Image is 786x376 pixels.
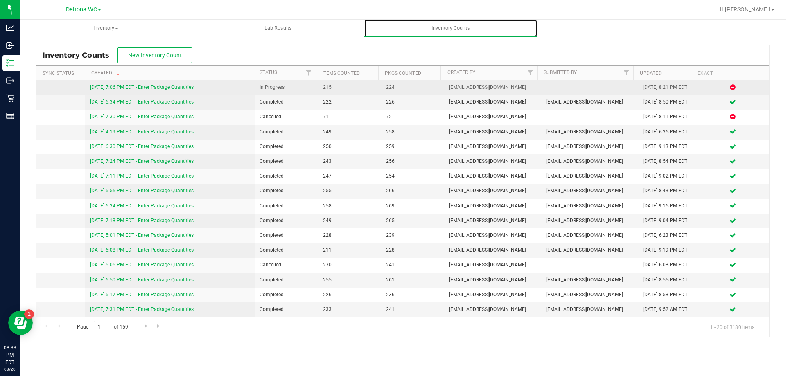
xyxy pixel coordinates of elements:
span: Completed [260,187,313,195]
span: 224 [386,83,439,91]
a: Updated [640,70,662,76]
span: 226 [386,98,439,106]
span: In Progress [260,83,313,91]
span: 266 [386,187,439,195]
a: Created By [447,70,475,75]
div: [DATE] 9:04 PM EDT [643,217,691,225]
a: Filter [523,66,537,80]
span: [EMAIL_ADDRESS][DOMAIN_NAME] [449,158,536,165]
span: New Inventory Count [128,52,182,59]
span: Completed [260,202,313,210]
inline-svg: Outbound [6,77,14,85]
span: 228 [323,232,376,239]
span: 228 [386,246,439,254]
span: Completed [260,98,313,106]
inline-svg: Inbound [6,41,14,50]
span: [EMAIL_ADDRESS][DOMAIN_NAME] [546,217,633,225]
span: 211 [323,246,376,254]
span: 233 [323,306,376,313]
a: [DATE] 6:34 PM EDT - Enter Package Quantities [90,99,194,105]
span: [EMAIL_ADDRESS][DOMAIN_NAME] [546,232,633,239]
span: [EMAIL_ADDRESS][DOMAIN_NAME] [449,276,536,284]
a: [DATE] 6:30 PM EDT - Enter Package Quantities [90,144,194,149]
a: Created [91,70,122,76]
div: [DATE] 8:50 PM EDT [643,98,691,106]
span: 241 [386,306,439,313]
span: Completed [260,306,313,313]
a: Go to the next page [140,321,152,332]
span: [EMAIL_ADDRESS][DOMAIN_NAME] [546,128,633,136]
span: [EMAIL_ADDRESS][DOMAIN_NAME] [546,306,633,313]
span: [EMAIL_ADDRESS][DOMAIN_NAME] [449,98,536,106]
inline-svg: Reports [6,112,14,120]
span: [EMAIL_ADDRESS][DOMAIN_NAME] [449,246,536,254]
span: 249 [323,128,376,136]
span: 261 [386,276,439,284]
span: Cancelled [260,113,313,121]
a: [DATE] 6:55 PM EDT - Enter Package Quantities [90,188,194,194]
inline-svg: Retail [6,94,14,102]
input: 1 [94,321,108,333]
button: New Inventory Count [117,47,192,63]
div: [DATE] 9:16 PM EDT [643,202,691,210]
span: [EMAIL_ADDRESS][DOMAIN_NAME] [546,202,633,210]
div: [DATE] 9:19 PM EDT [643,246,691,254]
span: [EMAIL_ADDRESS][DOMAIN_NAME] [546,276,633,284]
span: [EMAIL_ADDRESS][DOMAIN_NAME] [546,291,633,299]
a: Pkgs Counted [385,70,421,76]
a: Items Counted [322,70,360,76]
inline-svg: Analytics [6,24,14,32]
span: Completed [260,291,313,299]
span: [EMAIL_ADDRESS][DOMAIN_NAME] [449,113,536,121]
a: [DATE] 6:08 PM EDT - Enter Package Quantities [90,247,194,253]
a: [DATE] 6:50 PM EDT - Enter Package Quantities [90,277,194,283]
span: Completed [260,158,313,165]
span: 259 [386,143,439,151]
a: Lab Results [192,20,364,37]
span: Completed [260,217,313,225]
span: Deltona WC [66,6,97,13]
a: [DATE] 7:06 PM EDT - Enter Package Quantities [90,84,194,90]
span: 222 [323,98,376,106]
inline-svg: Inventory [6,59,14,67]
span: 236 [386,291,439,299]
a: [DATE] 6:17 PM EDT - Enter Package Quantities [90,292,194,297]
span: 247 [323,172,376,180]
span: 254 [386,172,439,180]
span: Completed [260,172,313,180]
span: 250 [323,143,376,151]
span: [EMAIL_ADDRESS][DOMAIN_NAME] [546,172,633,180]
a: [DATE] 7:30 PM EDT - Enter Package Quantities [90,114,194,119]
span: 255 [323,187,376,195]
span: [EMAIL_ADDRESS][DOMAIN_NAME] [546,158,633,165]
div: [DATE] 9:52 AM EDT [643,306,691,313]
p: 08:33 PM EDT [4,344,16,366]
span: 255 [323,276,376,284]
div: [DATE] 8:58 PM EDT [643,291,691,299]
div: [DATE] 6:36 PM EDT [643,128,691,136]
span: 215 [323,83,376,91]
span: 269 [386,202,439,210]
span: [EMAIL_ADDRESS][DOMAIN_NAME] [449,306,536,313]
span: Cancelled [260,261,313,269]
span: 258 [386,128,439,136]
span: [EMAIL_ADDRESS][DOMAIN_NAME] [546,187,633,195]
a: [DATE] 7:31 PM EDT - Enter Package Quantities [90,306,194,312]
a: [DATE] 5:01 PM EDT - Enter Package Quantities [90,232,194,238]
div: [DATE] 9:02 PM EDT [643,172,691,180]
span: Completed [260,143,313,151]
span: [EMAIL_ADDRESS][DOMAIN_NAME] [546,246,633,254]
a: Sync Status [43,70,74,76]
span: 226 [323,291,376,299]
span: Lab Results [253,25,303,32]
span: 265 [386,217,439,225]
div: [DATE] 6:08 PM EDT [643,261,691,269]
span: 71 [323,113,376,121]
span: [EMAIL_ADDRESS][DOMAIN_NAME] [546,98,633,106]
a: Filter [619,66,633,80]
span: 239 [386,232,439,239]
a: Inventory [20,20,192,37]
a: [DATE] 4:19 PM EDT - Enter Package Quantities [90,129,194,135]
span: [EMAIL_ADDRESS][DOMAIN_NAME] [449,83,536,91]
